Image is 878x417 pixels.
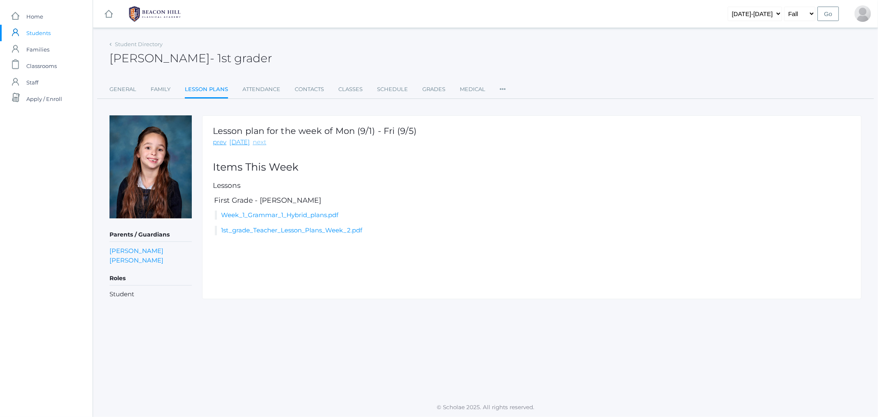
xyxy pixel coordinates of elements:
[109,228,192,242] h5: Parents / Guardians
[377,81,408,98] a: Schedule
[93,403,878,411] p: © Scholae 2025. All rights reserved.
[109,290,192,299] li: Student
[295,81,324,98] a: Contacts
[124,4,186,24] img: BHCALogos-05-308ed15e86a5a0abce9b8dd61676a3503ac9727e845dece92d48e8588c001991.png
[26,58,57,74] span: Classrooms
[221,211,338,219] a: Week_1_Grammar_1_Hybrid_plans.pdf
[213,138,226,147] a: prev
[109,246,163,255] a: [PERSON_NAME]
[26,8,43,25] span: Home
[26,41,49,58] span: Families
[221,226,362,234] a: 1st_grade_Teacher_Lesson_Plans_Week_2.pdf
[422,81,445,98] a: Grades
[109,81,136,98] a: General
[338,81,363,98] a: Classes
[460,81,485,98] a: Medical
[115,41,163,47] a: Student Directory
[109,115,192,218] img: Remmie Tourje
[213,182,851,190] h5: Lessons
[26,74,38,91] span: Staff
[817,7,839,21] input: Go
[213,126,417,136] h1: Lesson plan for the week of Mon (9/1) - Fri (9/5)
[242,81,280,98] a: Attendance
[253,138,266,147] a: next
[213,197,851,204] h5: First Grade - [PERSON_NAME]
[213,162,851,173] h2: Items This Week
[151,81,170,98] a: Family
[109,272,192,286] h5: Roles
[210,51,272,65] span: - 1st grader
[229,138,250,147] a: [DATE]
[26,91,62,107] span: Apply / Enroll
[109,52,272,65] h2: [PERSON_NAME]
[185,81,228,99] a: Lesson Plans
[26,25,51,41] span: Students
[109,255,163,265] a: [PERSON_NAME]
[855,5,871,22] div: Caitlin Tourje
